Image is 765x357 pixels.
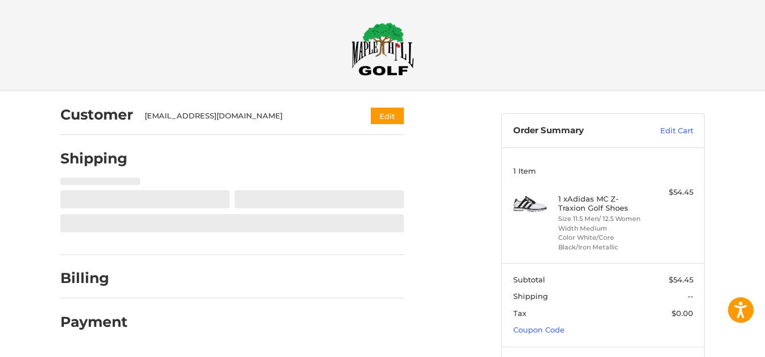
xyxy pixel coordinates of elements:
[672,309,693,318] span: $0.00
[558,224,645,233] li: Width Medium
[636,125,693,137] a: Edit Cart
[558,194,645,213] h4: 1 x Adidas MC Z-Traxion Golf Shoes
[558,233,645,252] li: Color White/Core Black/Iron Metallic
[60,150,128,167] h2: Shipping
[60,106,133,124] h2: Customer
[60,313,128,331] h2: Payment
[371,108,404,124] button: Edit
[60,269,127,287] h2: Billing
[145,110,349,122] div: [EMAIL_ADDRESS][DOMAIN_NAME]
[513,309,526,318] span: Tax
[513,125,636,137] h3: Order Summary
[558,214,645,224] li: Size 11.5 Men/ 12.5 Women
[513,166,693,175] h3: 1 Item
[513,325,564,334] a: Coupon Code
[688,292,693,301] span: --
[513,292,548,301] span: Shipping
[513,275,545,284] span: Subtotal
[351,22,414,76] img: Maple Hill Golf
[671,326,765,357] iframe: Google Customer Reviews
[669,275,693,284] span: $54.45
[648,187,693,198] div: $54.45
